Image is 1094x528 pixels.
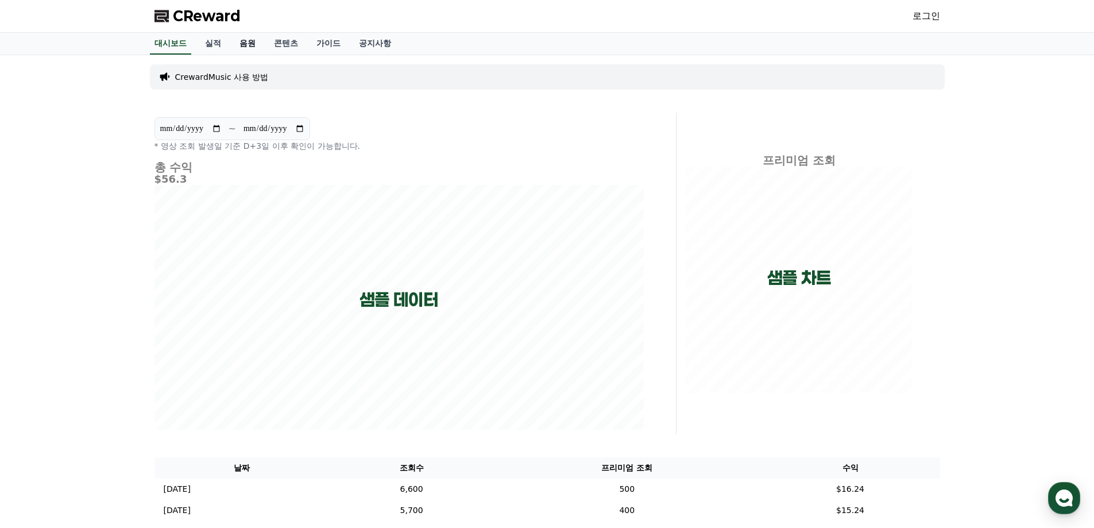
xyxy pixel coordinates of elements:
[767,268,831,288] p: 샘플 차트
[154,7,241,25] a: CReward
[359,290,438,310] p: 샘플 데이터
[493,500,760,521] td: 400
[154,457,330,479] th: 날짜
[154,174,644,185] h5: $56.3
[177,381,191,391] span: 설정
[230,33,265,55] a: 음원
[76,364,148,393] a: 대화
[350,33,400,55] a: 공지사항
[105,382,119,391] span: 대화
[164,504,191,517] p: [DATE]
[154,140,644,152] p: * 영상 조회 발생일 기준 D+3일 이후 확인이 가능합니다.
[196,33,230,55] a: 실적
[913,9,940,23] a: 로그인
[330,479,493,500] td: 6,600
[3,364,76,393] a: 홈
[229,122,236,136] p: ~
[761,479,940,500] td: $16.24
[175,71,269,83] a: CrewardMusic 사용 방법
[148,364,221,393] a: 설정
[761,500,940,521] td: $15.24
[173,7,241,25] span: CReward
[307,33,350,55] a: 가이드
[330,457,493,479] th: 조회수
[330,500,493,521] td: 5,700
[761,457,940,479] th: 수익
[265,33,307,55] a: 콘텐츠
[150,33,191,55] a: 대시보드
[493,479,760,500] td: 500
[686,154,913,167] h4: 프리미엄 조회
[36,381,43,391] span: 홈
[493,457,760,479] th: 프리미엄 조회
[164,483,191,495] p: [DATE]
[154,161,644,174] h4: 총 수익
